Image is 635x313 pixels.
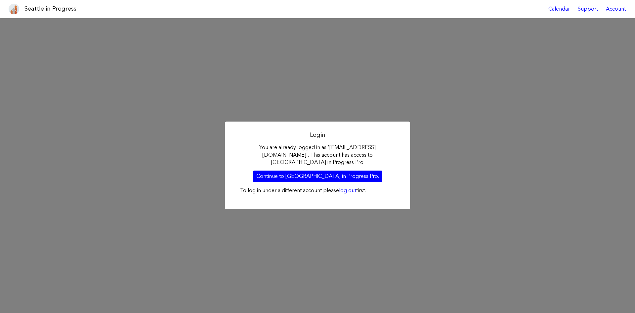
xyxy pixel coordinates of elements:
[240,131,395,139] h2: Login
[24,5,76,13] h1: Seattle in Progress
[9,4,19,14] img: favicon-96x96.png
[240,187,395,194] p: To log in under a different account please first.
[339,187,356,193] a: log out
[253,171,382,182] a: Continue to [GEOGRAPHIC_DATA] in Progress Pro.
[240,144,395,166] p: You are already logged in as '[EMAIL_ADDRESS][DOMAIN_NAME]'. This account has access to [GEOGRAPH...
